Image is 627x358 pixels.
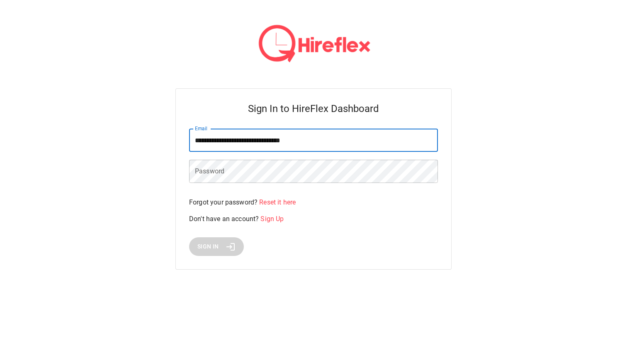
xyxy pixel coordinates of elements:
span: Sign Up [260,215,284,223]
p: Forgot your password? [189,197,438,207]
button: Sign In [189,237,244,256]
label: Email [195,125,208,132]
span: Reset it here [259,198,296,206]
h5: Sign In to HireFlex Dashboard [189,102,438,115]
p: Don't have an account? [189,214,438,224]
span: Sign In [197,241,219,252]
img: hireflex-color-logo-text-06e88fb7.png [251,20,376,68]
